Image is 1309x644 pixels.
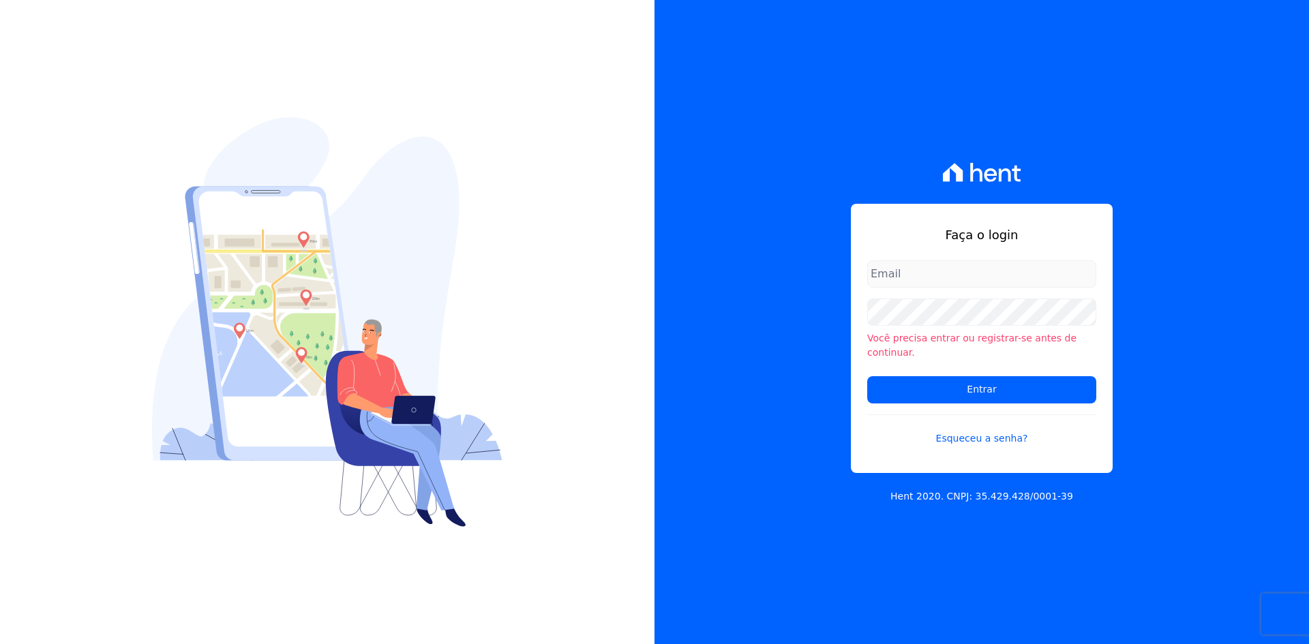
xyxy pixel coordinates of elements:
[867,260,1096,288] input: Email
[867,414,1096,446] a: Esqueceu a senha?
[867,331,1096,360] li: Você precisa entrar ou registrar-se antes de continuar.
[152,117,502,527] img: Login
[867,226,1096,244] h1: Faça o login
[890,489,1073,504] p: Hent 2020. CNPJ: 35.429.428/0001-39
[867,376,1096,403] input: Entrar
